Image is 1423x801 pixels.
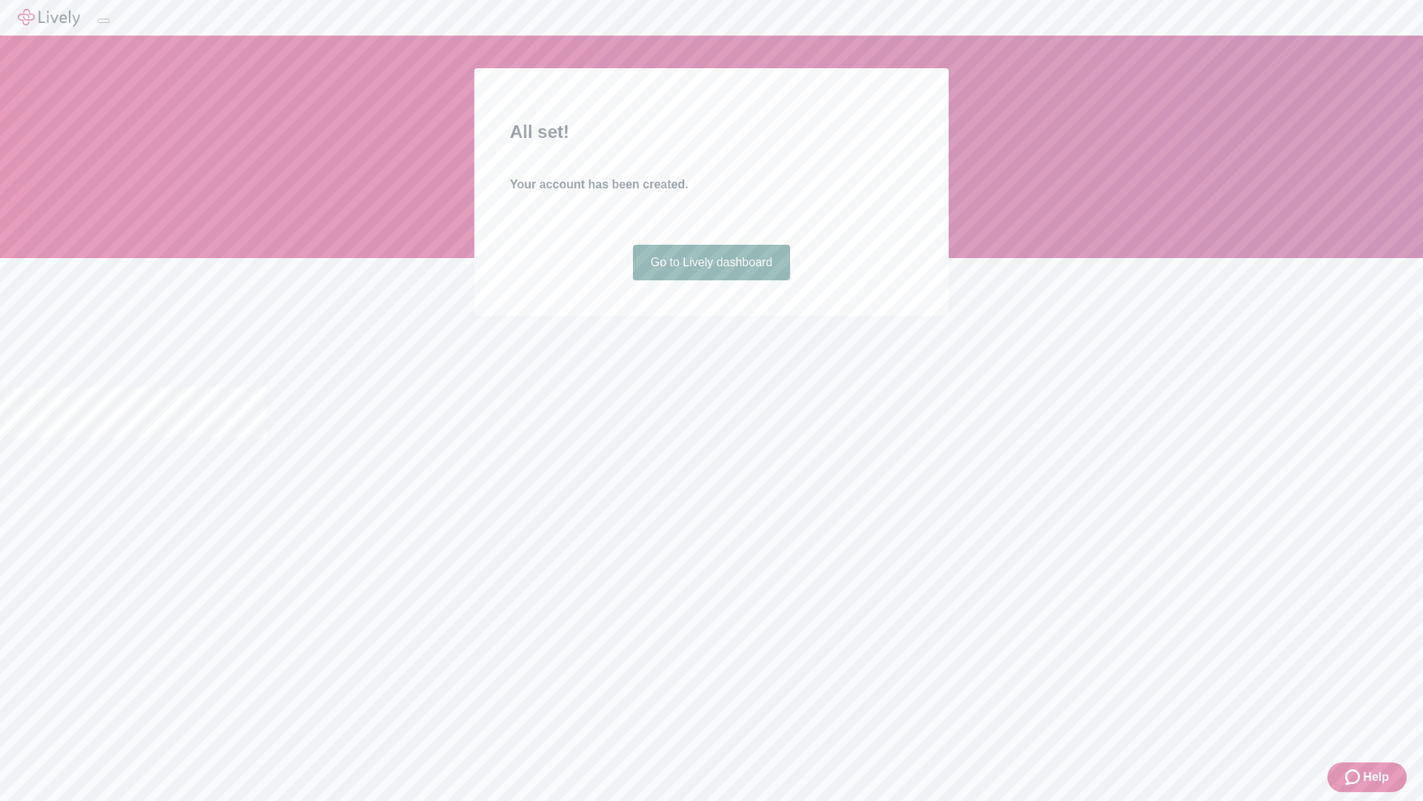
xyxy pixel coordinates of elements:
[18,9,80,27] img: Lively
[633,245,791,280] a: Go to Lively dashboard
[1327,762,1407,792] button: Zendesk support iconHelp
[510,176,913,194] h4: Your account has been created.
[98,19,110,23] button: Log out
[1363,768,1389,786] span: Help
[1345,768,1363,786] svg: Zendesk support icon
[510,119,913,145] h2: All set!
